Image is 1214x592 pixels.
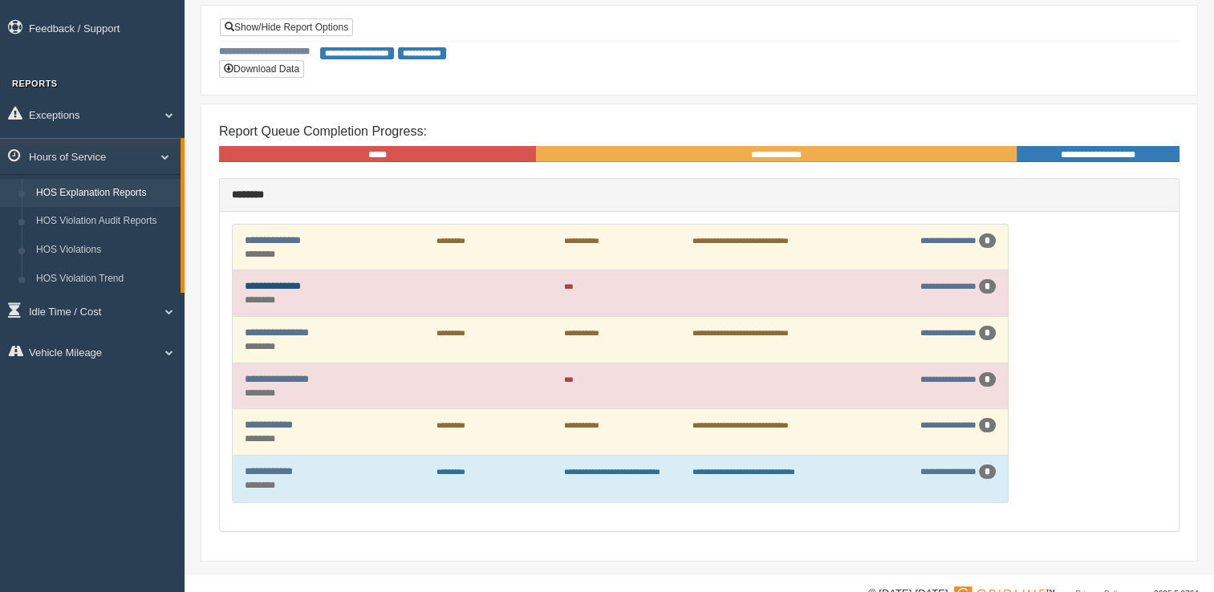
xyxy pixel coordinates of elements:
a: HOS Violation Audit Reports [29,207,181,236]
button: Download Data [219,60,304,78]
a: Show/Hide Report Options [220,18,353,36]
a: HOS Violation Trend [29,265,181,294]
a: HOS Violations [29,236,181,265]
h4: Report Queue Completion Progress: [219,124,1179,139]
a: HOS Explanation Reports [29,179,181,208]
